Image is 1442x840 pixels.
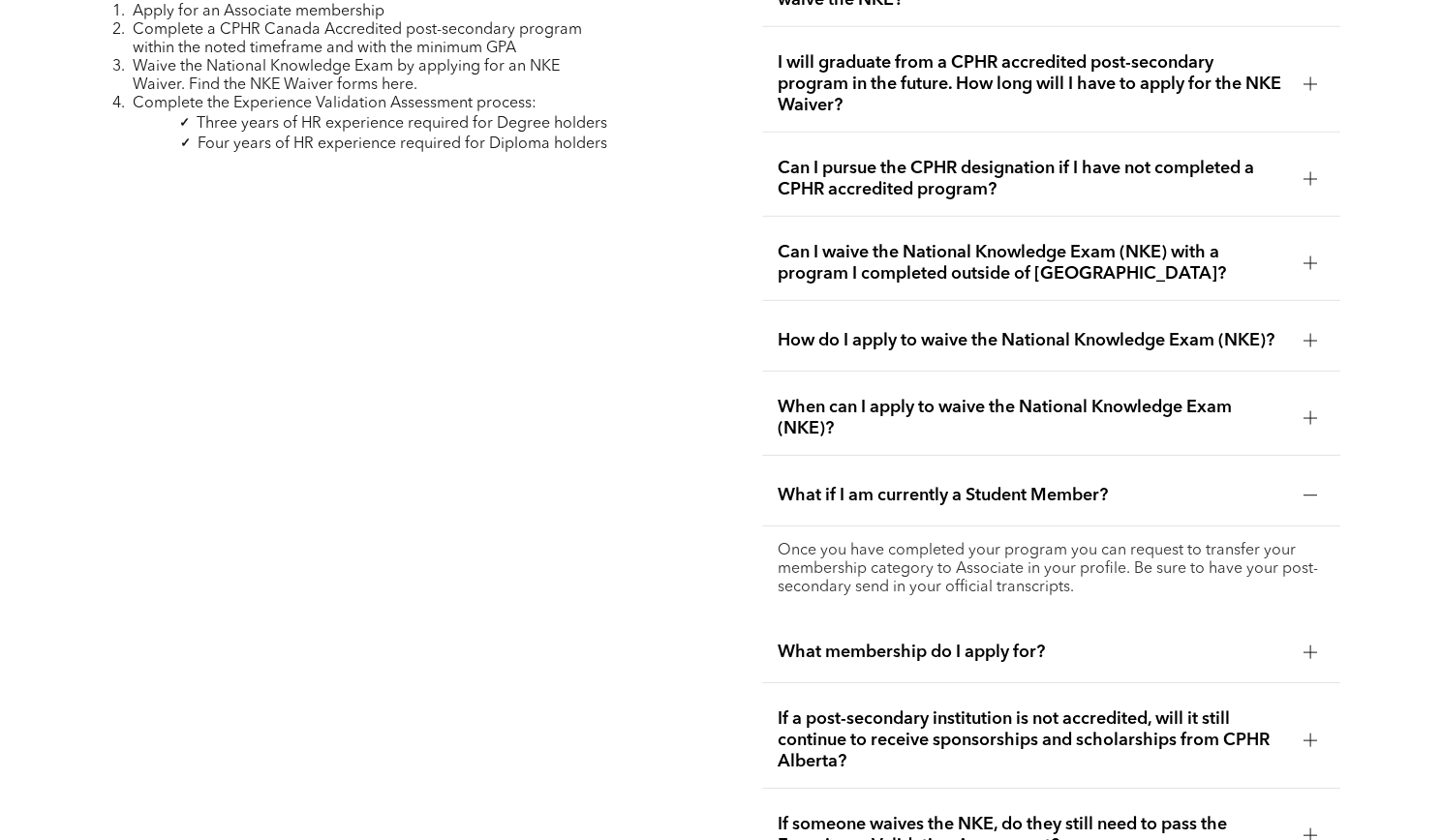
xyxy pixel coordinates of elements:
span: Can I waive the National Knowledge Exam (NKE) with a program I completed outside of [GEOGRAPHIC_D... [778,242,1288,285]
span: Apply for an Associate membership [133,4,384,19]
span: How do I apply to waive the National Knowledge Exam (NKE)? [778,330,1288,351]
span: What if I am currently a Student Member? [778,485,1288,506]
span: Can I pursue the CPHR designation if I have not completed a CPHR accredited program? [778,158,1288,200]
span: I will graduate from a CPHR accredited post-secondary program in the future. How long will I have... [778,52,1288,116]
span: Complete a CPHR Canada Accredited post-secondary program within the noted timeframe and with the ... [133,22,582,56]
span: Complete the Experience Validation Assessment process: [133,96,537,111]
p: Once you have completed your program you can request to transfer your membership category to Asso... [778,542,1325,597]
span: Waive the National Knowledge Exam by applying for an NKE Waiver. Find the NKE Waiver forms here. [133,59,560,93]
span: What membership do I apply for? [778,642,1288,663]
span: When can I apply to waive the National Knowledge Exam (NKE)? [778,397,1288,439]
span: Four years of HR experience required for Diploma holders [198,136,607,152]
span: Three years of HR experience required for Degree holders [197,116,607,132]
span: If a post-secondary institution is not accredited, will it still continue to receive sponsorships... [778,708,1288,772]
